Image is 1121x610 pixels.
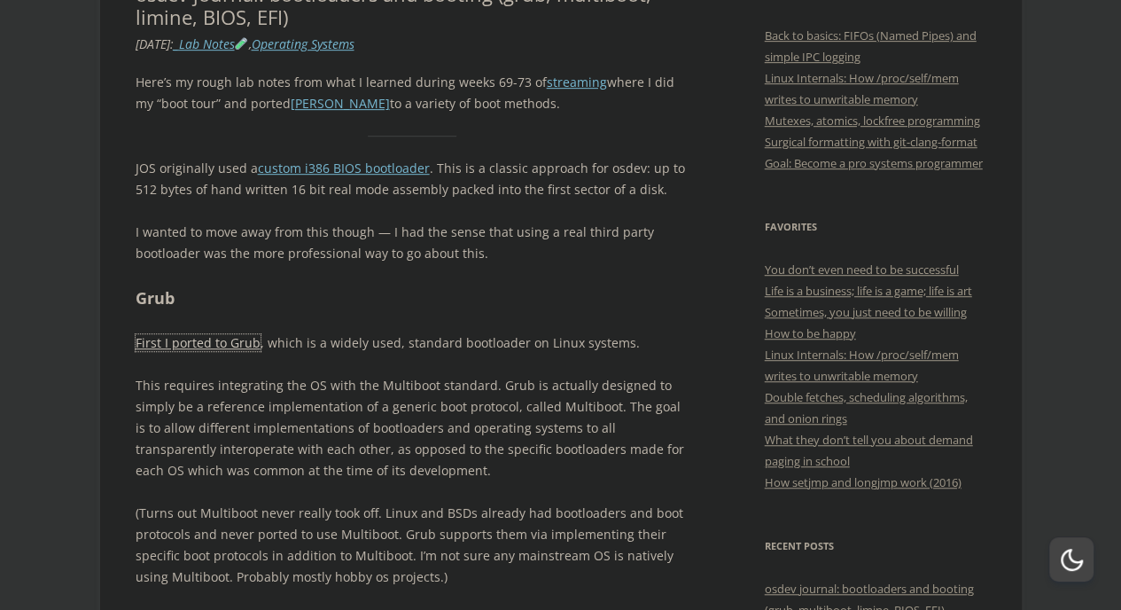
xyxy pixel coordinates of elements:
i: : , [136,35,354,52]
a: streaming [547,74,607,90]
a: _Lab Notes [174,35,249,52]
p: Here’s my rough lab notes from what I learned during weeks 69-73 of where I did my “boot tour” an... [136,72,689,114]
p: This requires integrating the OS with the Multiboot standard. Grub is actually designed to simply... [136,375,689,481]
a: What they don’t tell you about demand paging in school [765,432,973,469]
a: Life is a business; life is a game; life is art [765,283,972,299]
a: Linux Internals: How /proc/self/mem writes to unwritable memory [765,347,959,384]
h3: Favorites [765,216,986,238]
a: You don’t even need to be successful [765,262,959,278]
a: Sometimes, you just need to be willing [765,304,967,320]
a: Goal: Become a pro systems programmer [765,155,983,171]
img: 🧪 [235,37,247,50]
p: (Turns out Multiboot never really took off. Linux and BSDs already had bootloaders and boot proto... [136,503,689,588]
p: JOS originally used a . This is a classic approach for osdev: up to 512 bytes of hand written 16 ... [136,158,689,200]
a: Linux Internals: How /proc/self/mem writes to unwritable memory [765,70,959,107]
time: [DATE] [136,35,170,52]
h2: Grub [136,285,689,311]
a: Operating Systems [251,35,354,52]
a: First I ported to Grub [136,334,261,351]
a: [PERSON_NAME] [291,95,390,112]
a: Double fetches, scheduling algorithms, and onion rings [765,389,968,426]
a: How to be happy [765,325,856,341]
a: Back to basics: FIFOs (Named Pipes) and simple IPC logging [765,27,977,65]
p: I wanted to move away from this though — I had the sense that using a real third party bootloader... [136,222,689,264]
h3: Recent Posts [765,536,986,557]
a: Surgical formatting with git-clang-format [765,134,977,150]
a: Mutexes, atomics, lockfree programming [765,113,980,129]
a: How setjmp and longjmp work (2016) [765,474,961,490]
a: custom i386 BIOS bootloader [258,160,430,176]
p: , which is a widely used, standard bootloader on Linux systems. [136,332,689,354]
